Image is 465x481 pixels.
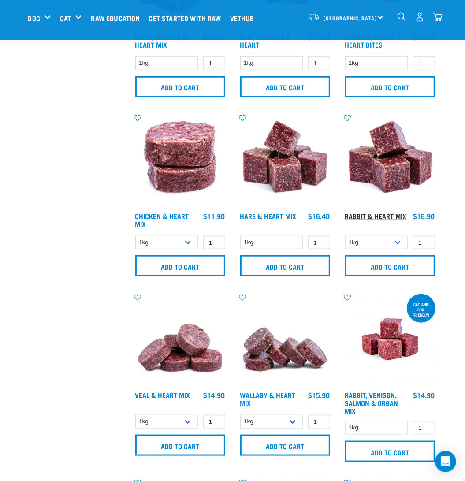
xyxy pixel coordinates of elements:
img: 1087 Rabbit Heart Cubes 01 [343,113,437,208]
a: Hare & Heart Mix [240,214,297,218]
input: Add to cart [135,76,225,97]
input: 1 [203,415,225,429]
img: Rabbit Venison Salmon Organ 1688 [343,292,437,387]
div: $14.90 [413,391,435,399]
input: Add to cart [345,76,435,97]
a: Dog [28,13,40,23]
input: Add to cart [345,255,435,276]
img: Pile Of Cubed Hare Heart For Pets [238,113,332,208]
span: [GEOGRAPHIC_DATA] [324,16,377,19]
input: 1 [413,421,435,435]
a: Wallaby & Heart Mix [240,393,296,405]
img: user.png [415,12,424,22]
a: Get started with Raw [147,0,228,36]
a: Vethub [228,0,261,36]
div: $16.40 [309,212,330,220]
a: Raw Education [89,0,146,36]
input: Add to cart [135,255,225,276]
img: home-icon-1@2x.png [398,12,406,21]
input: Add to cart [240,255,330,276]
a: Cat [60,13,71,23]
input: Add to cart [240,76,330,97]
img: home-icon@2x.png [433,12,443,22]
input: Add to cart [135,435,225,456]
div: $16.90 [413,212,435,220]
a: Chicken & Heart Mix [135,214,189,226]
img: Chicken and Heart Medallions [133,113,227,208]
div: Cat and dog friendly! [407,298,435,321]
div: $11.90 [204,212,225,220]
div: Open Intercom Messenger [435,451,456,472]
div: $15.90 [309,391,330,399]
input: 1 [203,56,225,70]
img: 1093 Wallaby Heart Medallions 01 [238,292,332,387]
a: Rabbit & Heart Mix [345,214,407,218]
a: Rabbit, Venison, Salmon & Organ Mix [345,393,398,413]
input: Add to cart [345,441,435,462]
a: Veal & Heart Mix [135,393,190,397]
div: $14.90 [204,391,225,399]
input: 1 [413,236,435,250]
input: Add to cart [240,435,330,456]
input: 1 [308,415,330,429]
input: 1 [308,56,330,70]
input: 1 [308,236,330,250]
input: 1 [203,236,225,250]
img: van-moving.png [308,13,320,21]
img: 1152 Veal Heart Medallions 01 [133,292,227,387]
input: 1 [413,56,435,70]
